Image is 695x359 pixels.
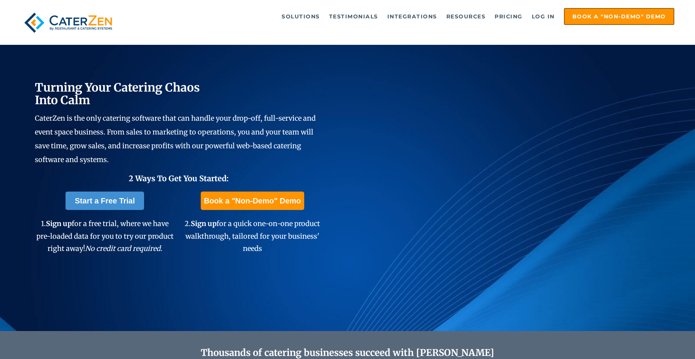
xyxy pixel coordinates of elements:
a: Book a "Non-Demo" Demo [201,192,304,210]
em: No credit card required. [85,244,162,253]
a: Integrations [384,9,441,24]
a: Testimonials [325,9,382,24]
span: Sign up [191,219,216,228]
h2: Thousands of catering businesses succeed with [PERSON_NAME] [69,348,625,359]
span: CaterZen is the only catering software that can handle your drop-off, full-service and event spac... [35,114,316,164]
a: Start a Free Trial [66,192,144,210]
a: Book a "Non-Demo" Demo [564,8,674,25]
span: 1. for a free trial, where we have pre-loaded data for you to try our product right away! [36,219,174,253]
a: Pricing [491,9,526,24]
span: Sign up [46,219,72,228]
span: 2. for a quick one-on-one product walkthrough, tailored for your business' needs [185,219,320,253]
a: Solutions [278,9,324,24]
iframe: Help widget launcher [627,329,687,351]
img: caterzen [21,8,116,37]
span: Turning Your Catering Chaos Into Calm [35,80,200,107]
span: 2 Ways To Get You Started: [129,174,229,183]
div: Navigation Menu [133,8,674,25]
a: Log in [528,9,559,24]
a: Resources [443,9,490,24]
